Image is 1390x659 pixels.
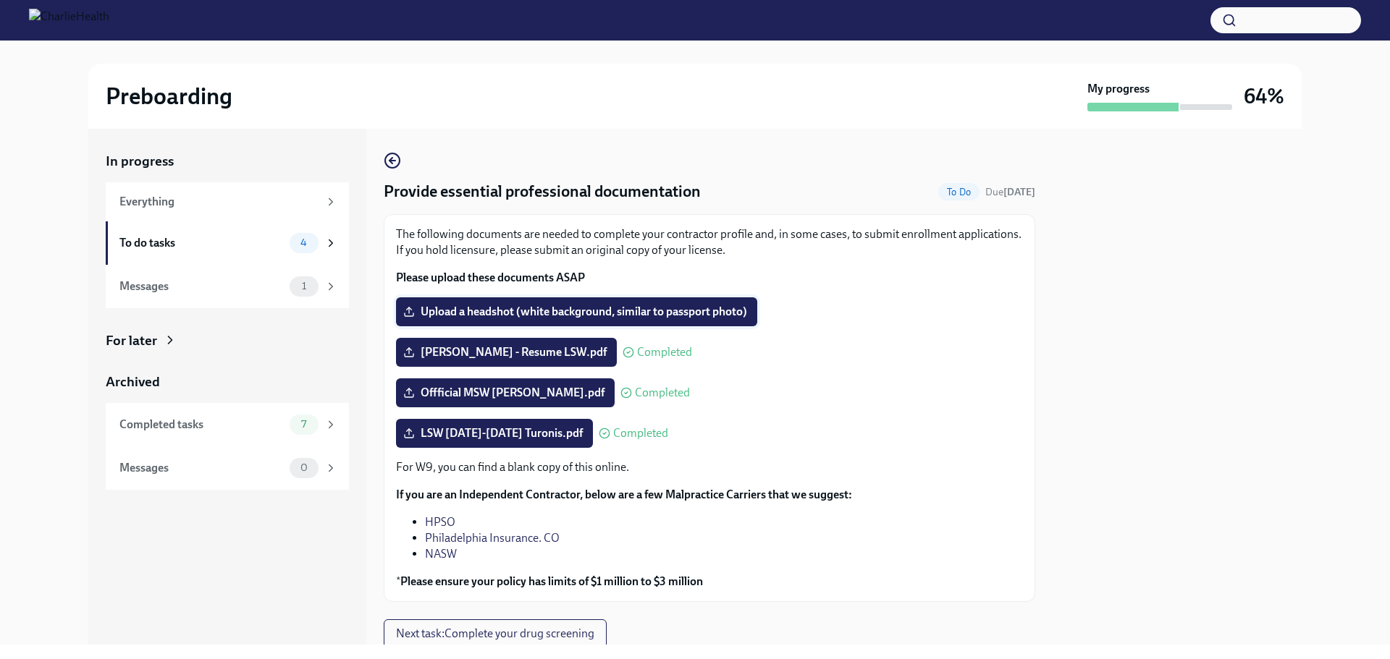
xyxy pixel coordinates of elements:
[106,265,349,308] a: Messages1
[635,387,690,399] span: Completed
[119,235,284,251] div: To do tasks
[292,462,316,473] span: 0
[985,186,1035,198] span: Due
[613,428,668,439] span: Completed
[106,221,349,265] a: To do tasks4
[384,181,701,203] h4: Provide essential professional documentation
[637,346,692,358] span: Completed
[119,194,319,210] div: Everything
[29,9,109,32] img: CharlieHealth
[1087,81,1150,97] strong: My progress
[106,331,349,350] a: For later
[406,386,605,400] span: Offficial MSW [PERSON_NAME].pdf
[400,574,703,588] strong: Please ensure your policy has limits of $1 million to $3 million
[119,417,284,433] div: Completed tasks
[396,419,593,448] label: LSW [DATE]-[DATE] Turonis.pdf
[396,338,617,367] label: [PERSON_NAME] - Resume LSW.pdf
[106,182,349,221] a: Everything
[938,187,980,197] span: To Do
[106,152,349,171] a: In progress
[425,547,457,561] a: NASW
[396,297,757,326] label: Upload a headshot (white background, similar to passport photo)
[106,373,349,391] a: Archived
[106,82,232,111] h2: Preboarding
[406,305,747,319] span: Upload a headshot (white background, similar to passport photo)
[425,515,455,529] a: HPSO
[292,419,315,430] span: 7
[119,460,284,476] div: Messages
[293,281,315,292] span: 1
[396,626,594,641] span: Next task : Complete your drug screening
[406,345,607,360] span: [PERSON_NAME] - Resume LSW.pdf
[396,226,1023,258] p: The following documents are needed to complete your contractor profile and, in some cases, to sub...
[425,531,560,545] a: Philadelphia Insurance. CO
[396,271,585,284] strong: Please upload these documents ASAP
[292,237,316,248] span: 4
[985,185,1035,199] span: August 10th, 2025 07:00
[384,619,607,648] button: Next task:Complete your drug screening
[1244,83,1284,109] h3: 64%
[106,446,349,490] a: Messages0
[1003,186,1035,198] strong: [DATE]
[396,378,615,407] label: Offficial MSW [PERSON_NAME].pdf
[396,459,1023,475] p: For W9, you can find a blank copy of this online.
[106,331,157,350] div: For later
[406,426,583,441] span: LSW [DATE]-[DATE] Turonis.pdf
[106,403,349,446] a: Completed tasks7
[396,488,852,501] strong: If you are an Independent Contractor, below are a few Malpractice Carriers that we suggest:
[119,279,284,294] div: Messages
